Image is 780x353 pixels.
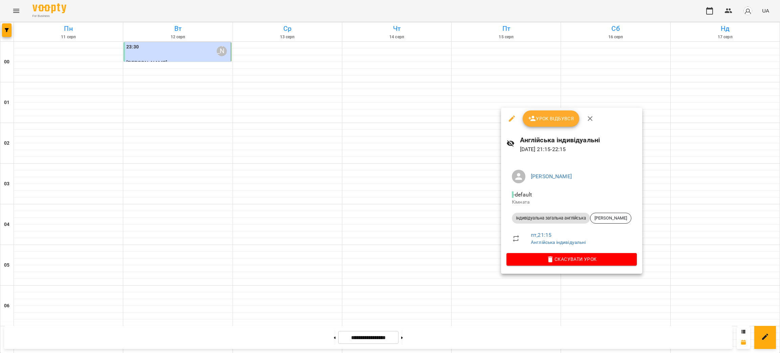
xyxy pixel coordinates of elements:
a: пт , 21:15 [531,232,551,238]
a: [PERSON_NAME] [531,173,572,180]
span: Урок відбувся [528,115,574,123]
button: Скасувати Урок [506,253,637,265]
p: [DATE] 21:15 - 22:15 [520,145,637,153]
span: - default [512,191,533,198]
a: Англійська індивідуальні [531,240,586,245]
h6: Англійська індивідуальні [520,135,637,145]
p: Кімната [512,199,631,206]
div: [PERSON_NAME] [590,213,631,224]
span: Скасувати Урок [512,255,631,263]
span: Індивідуальна загальна англійська [512,215,590,221]
span: [PERSON_NAME] [590,215,631,221]
button: Урок відбувся [523,110,580,127]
